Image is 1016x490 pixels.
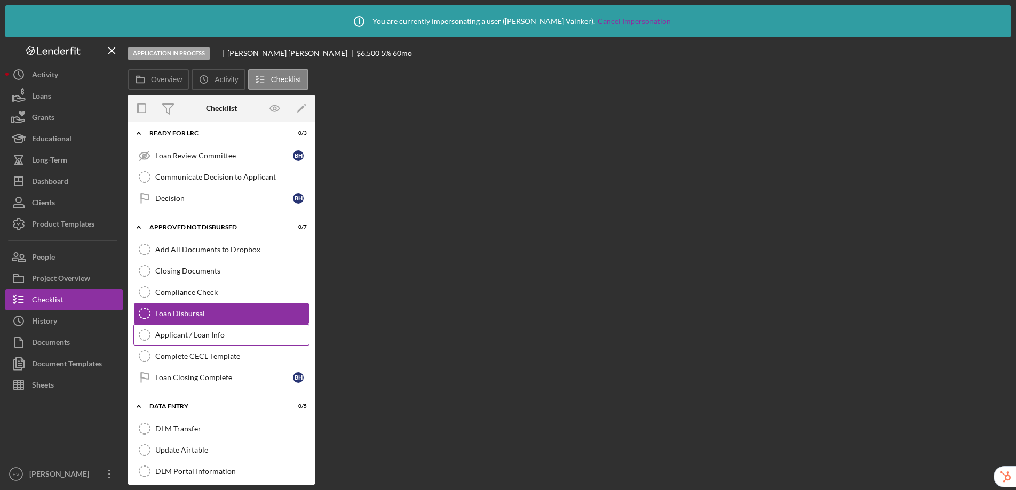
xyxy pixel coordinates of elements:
div: 0 / 5 [288,403,307,409]
a: DLM Transfer [133,418,309,439]
div: Closing Documents [155,267,309,275]
div: Product Templates [32,213,94,237]
div: Loan Review Committee [155,151,293,160]
div: Educational [32,128,72,152]
div: Loan Closing Complete [155,373,293,382]
div: Ready for LRC [149,130,280,136]
button: Educational [5,128,123,149]
div: You are currently impersonating a user ( [PERSON_NAME] Vainker ). [346,8,671,35]
button: Grants [5,107,123,128]
a: Applicant / Loan Info [133,324,309,346]
a: Cancel Impersonation [598,17,671,26]
text: EV [13,471,20,477]
button: Loans [5,85,123,107]
div: Decision [155,194,293,203]
a: Add All Documents to Dropbox [133,239,309,260]
button: Product Templates [5,213,123,235]
div: 60 mo [393,49,412,58]
button: Project Overview [5,268,123,289]
div: Dashboard [32,171,68,195]
div: Compliance Check [155,288,309,296]
a: Update Airtable [133,439,309,461]
div: Update Airtable [155,446,309,454]
div: Clients [32,192,55,216]
button: Activity [192,69,245,90]
button: Long-Term [5,149,123,171]
button: Sheets [5,374,123,396]
div: B H [293,372,304,383]
div: People [32,246,55,270]
button: Documents [5,332,123,353]
div: Grants [32,107,54,131]
a: Loan Closing CompleteBH [133,367,309,388]
div: Communicate Decision to Applicant [155,173,309,181]
div: Documents [32,332,70,356]
button: Dashboard [5,171,123,192]
a: Closing Documents [133,260,309,282]
a: Communicate Decision to Applicant [133,166,309,188]
a: Loan Review CommitteeBH [133,145,309,166]
div: DLM Portal Information [155,467,309,476]
div: Checklist [32,289,63,313]
button: Activity [5,64,123,85]
div: DLM Transfer [155,424,309,433]
a: Loan Disbursal [133,303,309,324]
div: Loans [32,85,51,109]
div: Sheets [32,374,54,398]
button: Checklist [248,69,308,90]
a: Complete CECL Template [133,346,309,367]
button: Overview [128,69,189,90]
div: Complete CECL Template [155,352,309,360]
div: 0 / 3 [288,130,307,136]
label: Activity [215,75,238,84]
div: Project Overview [32,268,90,292]
div: Loan Disbursal [155,309,309,318]
div: 5 % [381,49,391,58]
button: People [5,246,123,268]
div: Activity [32,64,58,88]
button: Clients [5,192,123,213]
label: Checklist [271,75,301,84]
a: DLM Portal Information [133,461,309,482]
div: [PERSON_NAME] [PERSON_NAME] [227,49,356,58]
div: History [32,310,57,334]
div: Applicant / Loan Info [155,331,309,339]
div: Document Templates [32,353,102,377]
label: Overview [151,75,182,84]
button: Checklist [5,289,123,310]
span: $6,500 [356,49,379,58]
div: [PERSON_NAME] [27,463,96,487]
div: Data Entry [149,403,280,409]
div: 0 / 7 [288,224,307,230]
div: B H [293,150,304,161]
div: B H [293,193,304,204]
div: Application In Process [128,47,210,60]
div: Approved Not Disbursed [149,224,280,230]
a: DecisionBH [133,188,309,209]
div: Add All Documents to Dropbox [155,245,309,254]
button: History [5,310,123,332]
div: Checklist [206,104,237,113]
div: Long-Term [32,149,67,173]
button: Document Templates [5,353,123,374]
button: EV[PERSON_NAME] [5,463,123,485]
a: Compliance Check [133,282,309,303]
